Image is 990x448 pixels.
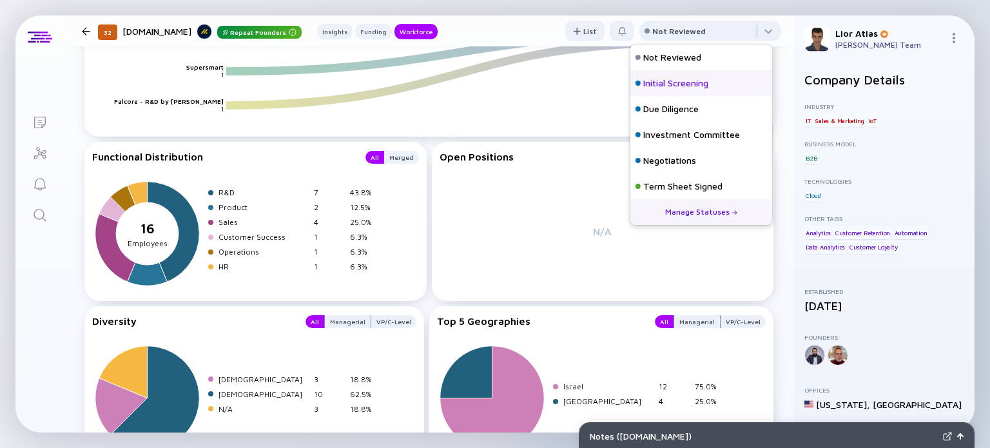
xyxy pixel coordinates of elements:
div: 6.3% [350,262,381,271]
div: Notes ( [DOMAIN_NAME] ) [590,431,938,442]
div: List [565,21,605,41]
h2: Company Details [804,72,964,87]
div: Customer Loyalty [848,241,899,254]
text: 1 [221,105,224,113]
div: Managerial [325,315,371,328]
div: Operations [218,247,309,257]
button: Merged [384,151,419,164]
img: Open Notes [957,433,964,440]
div: Offices [804,386,964,394]
div: IT [804,114,812,127]
div: R&D [218,188,309,197]
div: [DEMOGRAPHIC_DATA] [218,389,309,399]
div: B2B [804,151,818,164]
a: Search [15,199,64,229]
div: Technologies [804,177,964,185]
div: Investment Committee [643,128,740,141]
div: Customer Success [218,232,309,242]
text: Supersmart [186,64,224,72]
div: Israel [563,382,654,391]
div: Analytics [804,226,832,239]
div: Automation [893,226,929,239]
button: Funding [355,24,392,39]
button: All [306,315,324,328]
div: Diversity [92,315,293,328]
div: Established [804,287,964,295]
div: 6.3% [350,232,381,242]
img: Menu [949,33,959,43]
div: Negotiations [643,154,696,167]
button: Workforce [394,24,438,39]
div: HR [218,262,309,271]
div: 62.5% [350,389,381,399]
button: All [655,315,674,328]
div: 1 [314,262,345,271]
div: Due Diligence [643,102,699,115]
div: 3 [314,404,345,414]
div: [PERSON_NAME] Team [835,40,944,50]
div: N/A [440,173,766,290]
button: Managerial [674,315,721,328]
div: [US_STATE] , [816,399,870,410]
div: Manage Statuses [630,199,772,225]
img: Expand Notes [943,432,952,441]
div: 10 [314,389,345,399]
div: 32 [98,24,117,40]
div: Managerial [674,315,720,328]
div: 1 [314,247,345,257]
div: Sales & Marketing [813,114,866,127]
div: Workforce [394,25,438,38]
div: 6.3% [350,247,381,257]
div: 12.5% [350,202,381,212]
div: VP/C-Level [371,315,416,328]
div: Not Reviewed [652,26,706,36]
a: Lists [15,106,64,137]
div: [DEMOGRAPHIC_DATA] [218,375,309,384]
img: United States Flag [804,400,813,409]
div: Founders [804,333,964,341]
div: [GEOGRAPHIC_DATA] [873,399,962,410]
div: 4 [314,217,345,227]
div: Product [218,202,309,212]
button: VP/C-Level [721,315,766,328]
div: [GEOGRAPHIC_DATA] [563,396,654,406]
div: Repeat Founders [217,26,302,39]
div: IoT [867,114,877,127]
div: Open Positions [440,151,766,162]
text: Falcore - R&D by [PERSON_NAME] [114,97,224,105]
div: 7 [314,188,345,197]
div: Funding [355,25,392,38]
div: 12 [659,382,690,391]
div: 4 [659,396,690,406]
div: Term Sheet Signed [643,180,723,193]
div: Initial Screening [643,77,708,90]
div: 18.8% [350,404,381,414]
div: 2 [314,202,345,212]
div: Lior Atias [835,28,944,39]
div: Data Analytics [804,241,846,254]
text: 1 [221,72,224,79]
button: All [365,151,384,164]
a: Reminders [15,168,64,199]
div: 75.0% [695,382,726,391]
div: [DATE] [804,299,964,313]
button: Insights [317,24,353,39]
div: 3 [314,375,345,384]
div: 1 [314,232,345,242]
img: Lior Profile Picture [804,26,830,52]
div: Cloud [804,189,822,202]
div: 25.0% [695,396,726,406]
div: Business Model [804,140,964,148]
div: N/A [218,404,309,414]
div: 18.8% [350,375,381,384]
div: [DOMAIN_NAME] [122,23,302,39]
tspan: 16 [141,221,155,237]
div: Sales [218,217,309,227]
div: Insights [317,25,353,38]
button: Managerial [324,315,371,328]
div: 43.8% [350,188,381,197]
div: 25.0% [350,217,381,227]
